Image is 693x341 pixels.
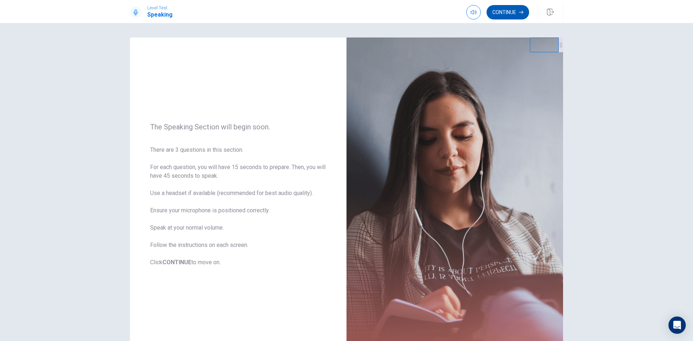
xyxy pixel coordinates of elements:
h1: Speaking [147,10,173,19]
span: There are 3 questions in this section. For each question, you will have 15 seconds to prepare. Th... [150,146,326,267]
b: CONTINUE [162,259,191,266]
span: Level Test [147,5,173,10]
div: Open Intercom Messenger [668,316,686,334]
span: The Speaking Section will begin soon. [150,123,326,131]
button: Continue [487,5,529,19]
